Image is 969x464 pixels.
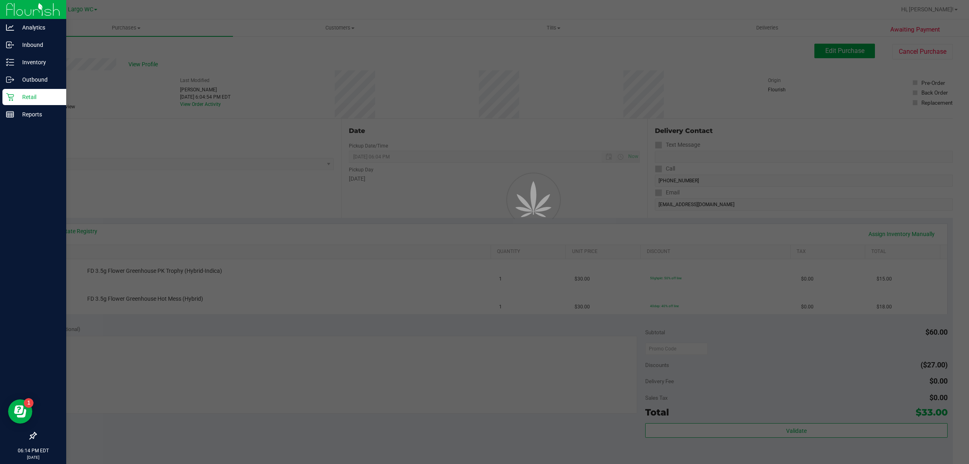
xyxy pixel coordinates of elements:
[14,40,63,50] p: Inbound
[4,447,63,454] p: 06:14 PM EDT
[14,75,63,84] p: Outbound
[6,58,14,66] inline-svg: Inventory
[6,93,14,101] inline-svg: Retail
[8,399,32,424] iframe: Resource center
[14,92,63,102] p: Retail
[4,454,63,460] p: [DATE]
[6,110,14,118] inline-svg: Reports
[6,23,14,32] inline-svg: Analytics
[14,57,63,67] p: Inventory
[14,23,63,32] p: Analytics
[24,398,34,408] iframe: Resource center unread badge
[6,76,14,84] inline-svg: Outbound
[6,41,14,49] inline-svg: Inbound
[14,110,63,119] p: Reports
